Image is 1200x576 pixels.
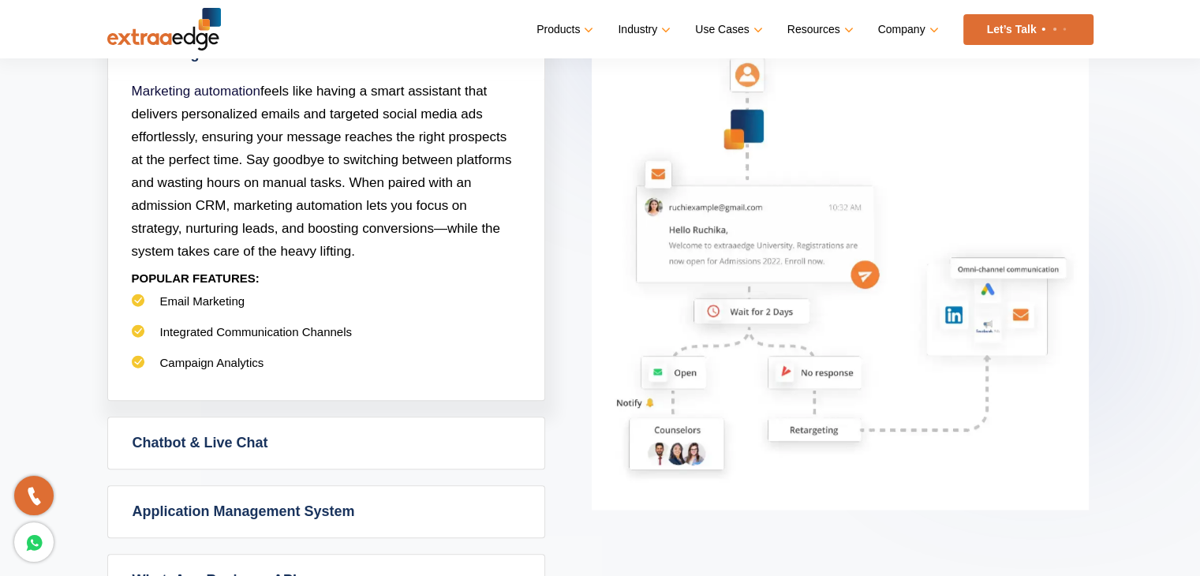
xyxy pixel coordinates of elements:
[132,355,521,386] li: Campaign Analytics
[132,324,521,355] li: Integrated Communication Channels
[108,417,544,469] a: Chatbot & Live Chat
[695,18,759,41] a: Use Cases
[132,294,521,324] li: Email Marketing
[963,14,1093,45] a: Let’s Talk
[618,18,667,41] a: Industry
[787,18,850,41] a: Resources
[132,84,512,259] span: feels like having a smart assistant that delivers personalized emails and targeted social media a...
[536,18,590,41] a: Products
[878,18,936,41] a: Company
[108,486,544,537] a: Application Management System
[132,84,260,99] a: Marketing automation
[132,263,521,294] p: POPULAR FEATURES:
